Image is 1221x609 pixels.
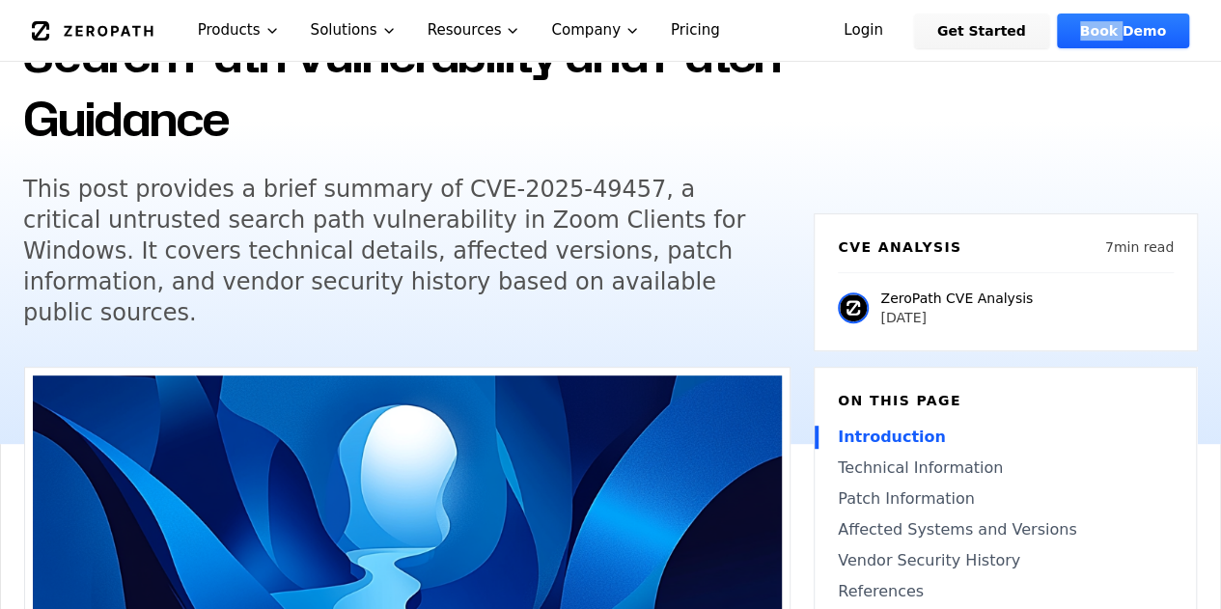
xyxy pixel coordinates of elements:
[880,289,1033,308] p: ZeroPath CVE Analysis
[838,237,961,257] h6: CVE Analysis
[838,391,1173,410] h6: On this page
[838,518,1173,541] a: Affected Systems and Versions
[838,457,1173,480] a: Technical Information
[820,14,906,48] a: Login
[23,174,764,328] h5: This post provides a brief summary of CVE-2025-49457, a critical untrusted search path vulnerabil...
[838,426,1173,449] a: Introduction
[838,487,1173,511] a: Patch Information
[1057,14,1189,48] a: Book Demo
[838,549,1173,572] a: Vendor Security History
[838,292,869,323] img: ZeroPath CVE Analysis
[880,308,1033,327] p: [DATE]
[1105,237,1174,257] p: 7 min read
[914,14,1049,48] a: Get Started
[838,580,1173,603] a: References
